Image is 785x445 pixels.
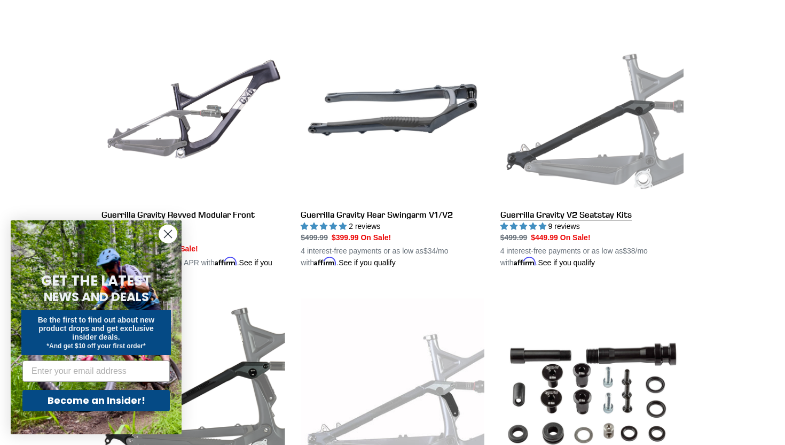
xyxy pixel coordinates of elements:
[38,316,155,341] span: Be the first to find out about new product drops and get exclusive insider deals.
[22,390,170,411] button: Become an Insider!
[44,288,149,305] span: NEWS AND DEALS
[159,225,177,243] button: Close dialog
[22,360,170,382] input: Enter your email address
[46,342,145,350] span: *And get $10 off your first order*
[41,271,151,290] span: GET THE LATEST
